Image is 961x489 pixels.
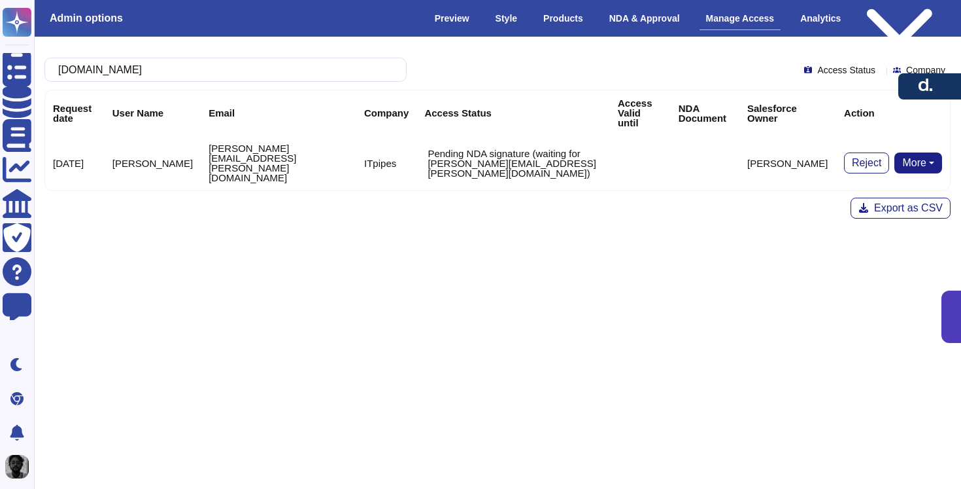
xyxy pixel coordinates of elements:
[836,90,950,136] th: Action
[817,65,875,75] span: Access Status
[894,153,942,173] button: More
[851,198,951,219] button: Export as CSV
[105,136,201,190] td: [PERSON_NAME]
[874,203,943,213] span: Export as CSV
[794,7,847,29] div: Analytics
[50,12,123,24] h3: Admin options
[52,58,393,81] input: Search by keywords
[610,90,671,136] th: Access Valid until
[428,7,476,29] div: Preview
[671,90,739,136] th: NDA Document
[537,7,590,29] div: Products
[105,90,201,136] th: User Name
[428,149,602,178] p: Pending NDA signature (waiting for [PERSON_NAME][EMAIL_ADDRESS][PERSON_NAME][DOMAIN_NAME])
[356,90,416,136] th: Company
[3,452,38,481] button: user
[45,90,105,136] th: Request date
[416,90,610,136] th: Access Status
[489,7,524,29] div: Style
[356,136,416,190] td: ITpipes
[201,136,356,190] td: [PERSON_NAME][EMAIL_ADDRESS][PERSON_NAME][DOMAIN_NAME]
[852,158,881,168] span: Reject
[906,65,945,75] span: Company
[844,153,889,173] button: Reject
[201,90,356,136] th: Email
[739,90,836,136] th: Salesforce Owner
[603,7,686,29] div: NDA & Approval
[45,136,105,190] td: [DATE]
[5,455,29,479] img: user
[739,136,836,190] td: [PERSON_NAME]
[700,7,781,30] div: Manage Access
